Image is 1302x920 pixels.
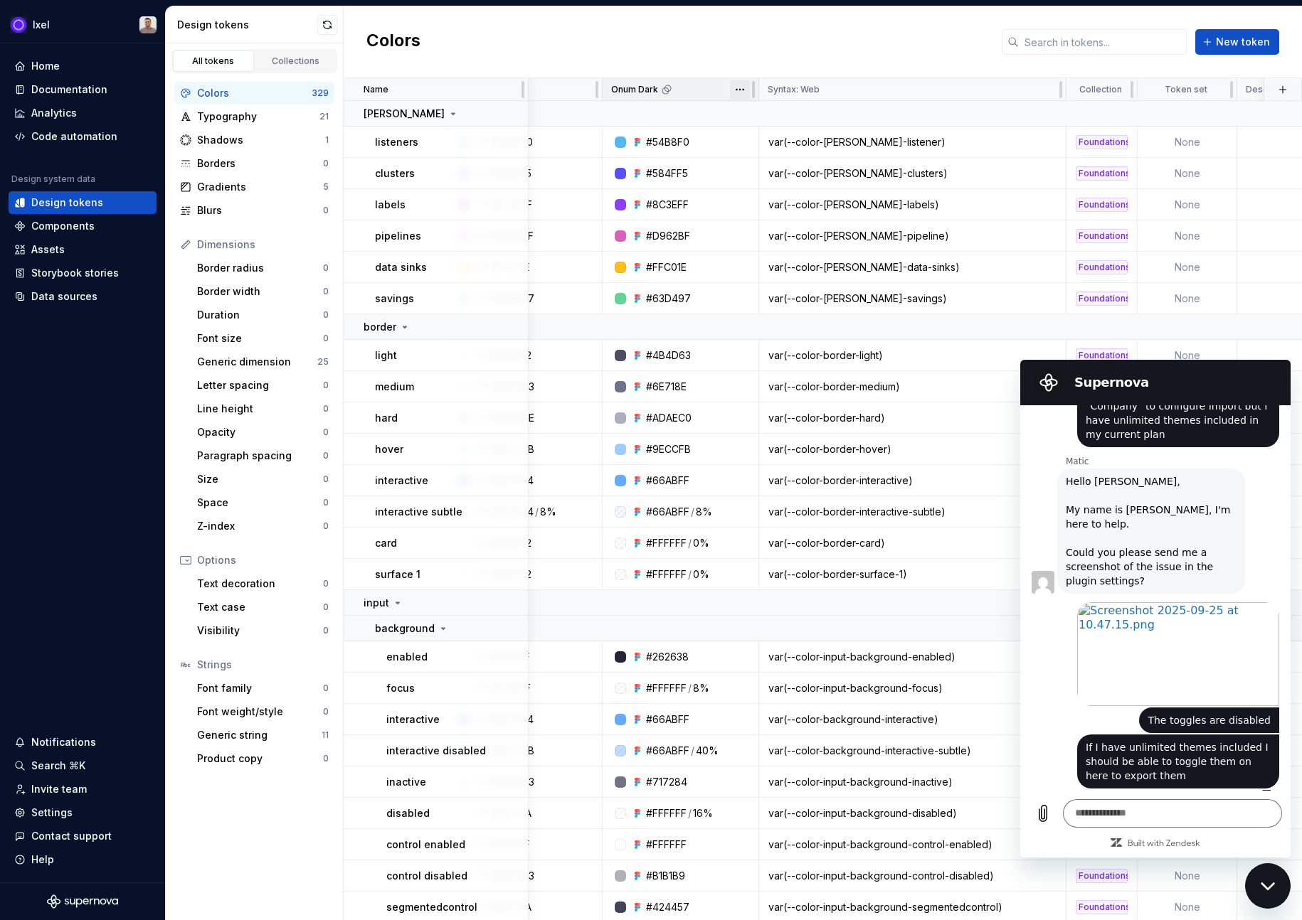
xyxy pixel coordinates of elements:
p: segmentedcontrol [386,900,477,914]
td: None [1138,283,1237,314]
div: 0 [323,427,329,438]
a: Border width0 [191,280,334,303]
div: var(--color-input-background-disabled) [760,806,1065,820]
div: #66ABFF [646,744,689,758]
div: Code automation [31,129,117,144]
p: hover [375,442,403,456]
div: Documentation [31,82,107,97]
div: #66ABFF [646,712,689,727]
div: #FFC01E [646,260,687,274]
div: Font size [197,331,323,346]
div: 21 [319,111,329,122]
div: #B1B1B9 [646,869,685,883]
div: Blurs [197,203,323,218]
p: Onum Dark [611,84,658,95]
div: #262638 [646,650,689,664]
div: Border radius [197,261,323,275]
iframe: Button to launch messaging window, conversation in progress [1245,863,1291,909]
a: Home [9,55,157,77]
div: var(--color-border-card) [760,536,1065,550]
div: Foundations [1076,348,1128,363]
a: Product copy0 [191,747,334,770]
div: 1 [325,134,329,146]
p: focus [386,681,415,695]
div: 0 [323,474,329,485]
div: Home [31,59,60,73]
div: 11 [322,729,329,741]
div: Generic dimension [197,355,317,369]
div: Foundations [1076,135,1128,149]
button: New token [1195,29,1279,55]
div: 0 [323,333,329,344]
a: Supernova Logo [47,894,118,909]
p: data sinks [375,260,427,274]
a: Font weight/style0 [191,700,334,723]
div: var(--color-input-background-inactive) [760,775,1065,789]
input: Search in tokens... [1019,29,1187,55]
div: var(--color-border-medium) [760,380,1065,394]
button: Contact support [9,825,157,847]
div: Colors [197,86,312,100]
p: Syntax: Web [768,84,820,95]
div: Assets [31,242,65,257]
div: 0 [323,205,329,216]
div: 40% [696,744,719,758]
div: Generic string [197,728,322,742]
p: interactive [375,474,428,488]
div: Notifications [31,735,96,749]
div: #717284 [646,775,687,789]
div: var(--color-input-background-enabled) [760,650,1065,664]
div: Collections [260,55,332,67]
div: var(--color-background-interactive-subtle) [760,744,1065,758]
a: Font family0 [191,677,334,700]
a: Colors329 [174,82,334,105]
a: Components [9,215,157,237]
iframe: Messaging window [1020,360,1291,857]
p: light [375,348,397,363]
div: 0 [323,753,329,764]
p: disabled [386,806,430,820]
button: Notifications [9,731,157,754]
a: Generic dimension25 [191,351,334,373]
div: Foundations [1076,166,1128,181]
div: / [688,806,692,820]
a: Typography21 [174,105,334,128]
div: Components [31,219,95,233]
div: 0 [323,601,329,613]
div: Duration [197,308,323,322]
p: [PERSON_NAME] [364,107,445,121]
div: Invite team [31,782,87,796]
p: savings [375,291,414,306]
p: hard [375,411,398,425]
a: Design tokens [9,191,157,214]
div: Foundations [1076,291,1128,306]
div: 0 [323,380,329,391]
a: Borders0 [174,152,334,175]
div: var(--color-input-background-control-enabled) [760,838,1065,852]
p: Token set [1165,84,1207,95]
p: interactive [386,712,440,727]
div: var(--color-border-interactive-subtle) [760,505,1065,519]
div: #FFFFFF [646,806,687,820]
p: inactive [386,775,426,789]
p: pipelines [375,229,421,243]
div: #ADAEC0 [646,411,692,425]
div: #8C3EFF [646,198,689,212]
div: Z-index [197,519,323,533]
div: 0 [323,497,329,508]
div: 0 [323,520,329,532]
a: Settings [9,801,157,824]
button: IxelAlberto Roldán [3,9,162,40]
div: var(--color-input-background-segmentedcontrol) [760,900,1065,914]
td: None [1138,860,1237,892]
div: #D962BF [646,229,690,243]
div: 25 [317,356,329,368]
div: 0 [323,625,329,636]
div: Design tokens [31,196,103,210]
div: 8% [693,681,709,695]
div: #FFFFFF [646,536,687,550]
div: Gradients [197,180,323,194]
div: / [688,536,692,550]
